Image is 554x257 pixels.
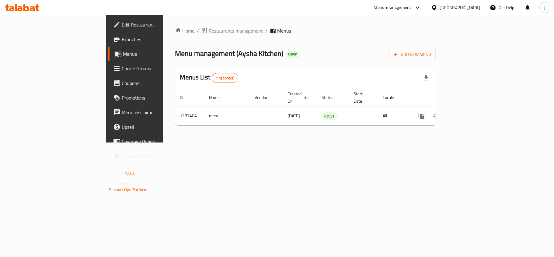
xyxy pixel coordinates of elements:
[175,47,284,60] span: Menu management ( Aysha Kitchen )
[180,94,192,101] span: ID
[122,36,193,43] span: Branches
[288,112,300,120] span: [DATE]
[123,50,193,58] span: Menus
[108,47,198,61] a: Menus
[108,32,198,47] a: Branches
[322,112,337,120] div: Active
[180,73,238,83] h2: Menus List
[122,138,193,145] span: Coverage Report
[122,153,193,160] span: Grocery Checklist
[125,169,134,177] span: 1.0.0
[122,109,193,116] span: Menu disclaimer
[209,27,263,34] span: Restaurants management
[374,4,411,11] div: Menu-management
[354,90,371,105] span: Start Date
[108,105,198,120] a: Menu disclaimer
[378,107,409,125] td: All
[383,94,402,101] span: Locale
[109,186,148,194] a: Support.OpsPlatform
[212,73,238,83] div: Total records count
[108,90,198,105] a: Promotions
[122,21,193,28] span: Edit Restaurant
[419,71,434,85] div: Export file
[122,94,193,101] span: Promotions
[255,94,276,101] span: Vendor
[108,17,198,32] a: Edit Restaurant
[288,90,310,105] span: Created On
[322,94,342,101] span: Status
[277,27,291,34] span: Menus
[175,27,436,34] nav: breadcrumb
[202,27,263,34] a: Restaurants management
[286,51,300,58] div: Open
[429,109,444,123] button: Change Status
[122,123,193,131] span: Upsell
[109,180,137,188] span: Get support on:
[108,61,198,76] a: Choice Groups
[122,79,193,87] span: Coupons
[108,149,198,164] a: Grocery Checklist
[122,65,193,72] span: Choice Groups
[286,51,300,57] span: Open
[175,88,478,125] table: enhanced table
[544,4,545,11] span: j
[266,27,268,34] li: /
[204,107,250,125] td: menu
[414,109,429,123] button: more
[394,51,431,58] span: Add New Menu
[108,120,198,134] a: Upsell
[409,88,478,107] th: Actions
[108,76,198,90] a: Coupons
[440,4,480,11] div: [GEOGRAPHIC_DATA]
[209,94,228,101] span: Name
[108,134,198,149] a: Coverage Report
[389,49,436,60] button: Add New Menu
[109,169,124,177] span: Version:
[322,113,337,120] span: Active
[349,107,378,125] td: -
[212,75,238,81] span: 1 record(s)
